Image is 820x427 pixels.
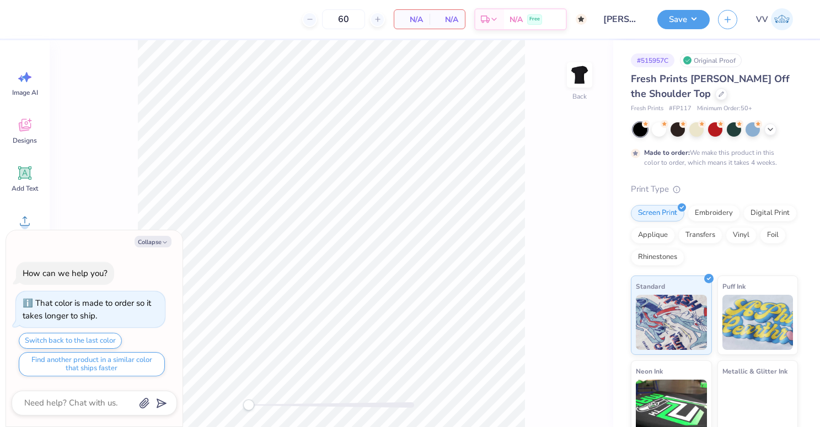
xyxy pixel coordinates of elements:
span: Add Text [12,184,38,193]
div: Embroidery [688,205,740,221]
a: VV [751,8,798,30]
span: Free [529,15,540,23]
div: Applique [631,227,675,244]
div: How can we help you? [23,268,108,279]
button: Switch back to the last color [19,333,122,349]
span: Minimum Order: 50 + [697,104,752,113]
div: Transfers [678,227,722,244]
span: # FP117 [669,104,692,113]
input: – – [322,9,365,29]
button: Save [657,10,710,29]
strong: Made to order: [644,148,690,157]
span: Image AI [12,88,38,97]
div: Vinyl [726,227,757,244]
span: Standard [636,280,665,292]
span: N/A [436,14,458,25]
img: Puff Ink [722,295,794,350]
span: N/A [401,14,423,25]
button: Collapse [135,236,171,247]
span: Puff Ink [722,280,746,292]
div: Accessibility label [243,399,254,410]
span: VV [756,13,768,26]
div: Digital Print [743,205,797,221]
img: Back [569,64,591,86]
span: N/A [510,14,523,25]
span: Fresh Prints [631,104,663,113]
div: Print Type [631,183,798,196]
div: That color is made to order so it takes longer to ship. [23,298,151,321]
div: Rhinestones [631,249,684,266]
img: Via Villanueva [771,8,793,30]
div: We make this product in this color to order, which means it takes 4 weeks. [644,148,780,167]
img: Standard [636,295,707,350]
button: Find another product in a similar color that ships faster [19,352,165,376]
div: Screen Print [631,205,684,221]
span: Designs [13,136,37,145]
input: Untitled Design [595,8,649,30]
span: Metallic & Glitter Ink [722,365,787,377]
span: Neon Ink [636,365,663,377]
div: Back [572,91,587,101]
div: Foil [760,227,786,244]
span: Fresh Prints [PERSON_NAME] Off the Shoulder Top [631,72,790,100]
div: # 515957C [631,53,674,67]
div: Original Proof [680,53,742,67]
